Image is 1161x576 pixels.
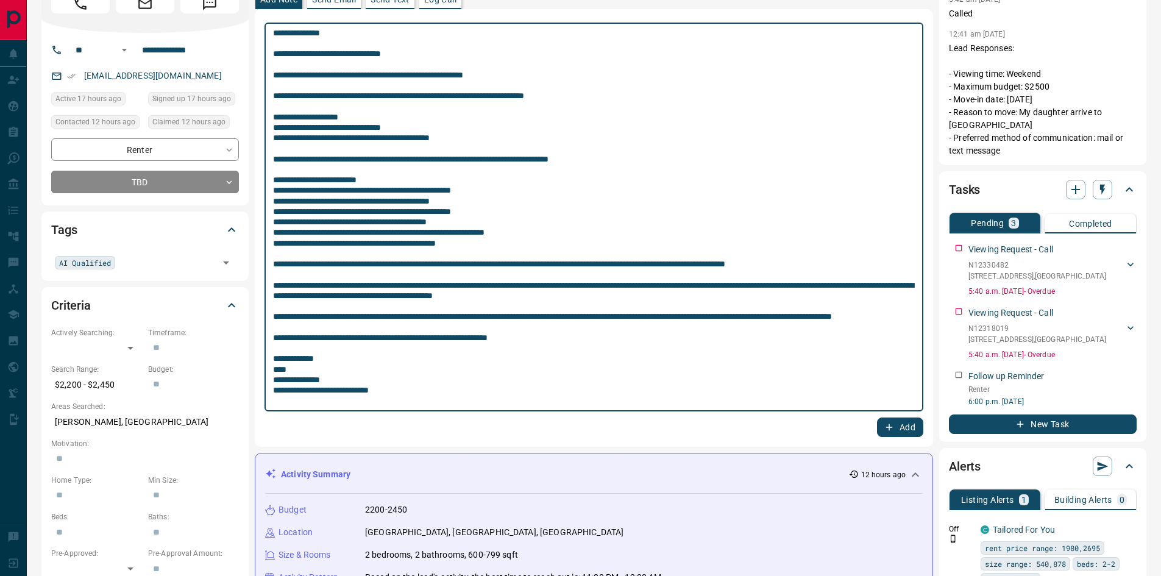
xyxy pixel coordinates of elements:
[968,384,1137,395] p: Renter
[51,327,142,338] p: Actively Searching:
[1069,219,1112,228] p: Completed
[51,92,142,109] div: Tue Aug 12 2025
[365,526,623,539] p: [GEOGRAPHIC_DATA], [GEOGRAPHIC_DATA], [GEOGRAPHIC_DATA]
[981,525,989,534] div: condos.ca
[968,260,1106,271] p: N12330482
[51,296,91,315] h2: Criteria
[59,257,111,269] span: AI Qualified
[949,175,1137,204] div: Tasks
[1077,558,1115,570] span: beds: 2-2
[968,370,1044,383] p: Follow up Reminder
[968,321,1137,347] div: N12318019[STREET_ADDRESS],[GEOGRAPHIC_DATA]
[84,71,222,80] a: [EMAIL_ADDRESS][DOMAIN_NAME]
[51,215,239,244] div: Tags
[148,364,239,375] p: Budget:
[968,323,1106,334] p: N12318019
[1120,496,1124,504] p: 0
[152,116,225,128] span: Claimed 12 hours ago
[949,524,973,535] p: Off
[148,115,239,132] div: Tue Aug 12 2025
[365,549,518,561] p: 2 bedrooms, 2 bathrooms, 600-799 sqft
[949,414,1137,434] button: New Task
[949,42,1137,157] p: Lead Responses: - Viewing time: Weekend - Maximum budget: $2500 - Move-in date: [DATE] - Reason t...
[55,116,135,128] span: Contacted 12 hours ago
[985,558,1066,570] span: size range: 540,878
[218,254,235,271] button: Open
[279,549,331,561] p: Size & Rooms
[51,138,239,161] div: Renter
[968,286,1137,297] p: 5:40 a.m. [DATE] - Overdue
[968,307,1053,319] p: Viewing Request - Call
[1021,496,1026,504] p: 1
[968,349,1137,360] p: 5:40 a.m. [DATE] - Overdue
[51,412,239,432] p: [PERSON_NAME], [GEOGRAPHIC_DATA]
[55,93,121,105] span: Active 17 hours ago
[51,115,142,132] div: Tue Aug 12 2025
[993,525,1055,535] a: Tailored For You
[1054,496,1112,504] p: Building Alerts
[51,171,239,193] div: TBD
[968,396,1137,407] p: 6:00 p.m. [DATE]
[148,511,239,522] p: Baths:
[949,535,957,543] svg: Push Notification Only
[949,30,1005,38] p: 12:41 am [DATE]
[148,475,239,486] p: Min Size:
[985,542,1100,554] span: rent price range: 1980,2695
[148,327,239,338] p: Timeframe:
[279,526,313,539] p: Location
[949,180,980,199] h2: Tasks
[949,457,981,476] h2: Alerts
[279,503,307,516] p: Budget
[265,463,923,486] div: Activity Summary12 hours ago
[968,334,1106,345] p: [STREET_ADDRESS] , [GEOGRAPHIC_DATA]
[51,401,239,412] p: Areas Searched:
[968,243,1053,256] p: Viewing Request - Call
[1011,219,1016,227] p: 3
[971,219,1004,227] p: Pending
[877,418,923,437] button: Add
[968,271,1106,282] p: [STREET_ADDRESS] , [GEOGRAPHIC_DATA]
[51,511,142,522] p: Beds:
[861,469,906,480] p: 12 hours ago
[51,438,239,449] p: Motivation:
[148,92,239,109] div: Tue Aug 12 2025
[365,503,407,516] p: 2200-2450
[117,43,132,57] button: Open
[51,548,142,559] p: Pre-Approved:
[51,364,142,375] p: Search Range:
[152,93,231,105] span: Signed up 17 hours ago
[968,257,1137,284] div: N12330482[STREET_ADDRESS],[GEOGRAPHIC_DATA]
[949,7,1137,20] p: Called
[949,452,1137,481] div: Alerts
[51,291,239,320] div: Criteria
[51,220,77,240] h2: Tags
[51,375,142,395] p: $2,200 - $2,450
[148,548,239,559] p: Pre-Approval Amount:
[961,496,1014,504] p: Listing Alerts
[67,72,76,80] svg: Email Verified
[281,468,350,481] p: Activity Summary
[51,475,142,486] p: Home Type:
